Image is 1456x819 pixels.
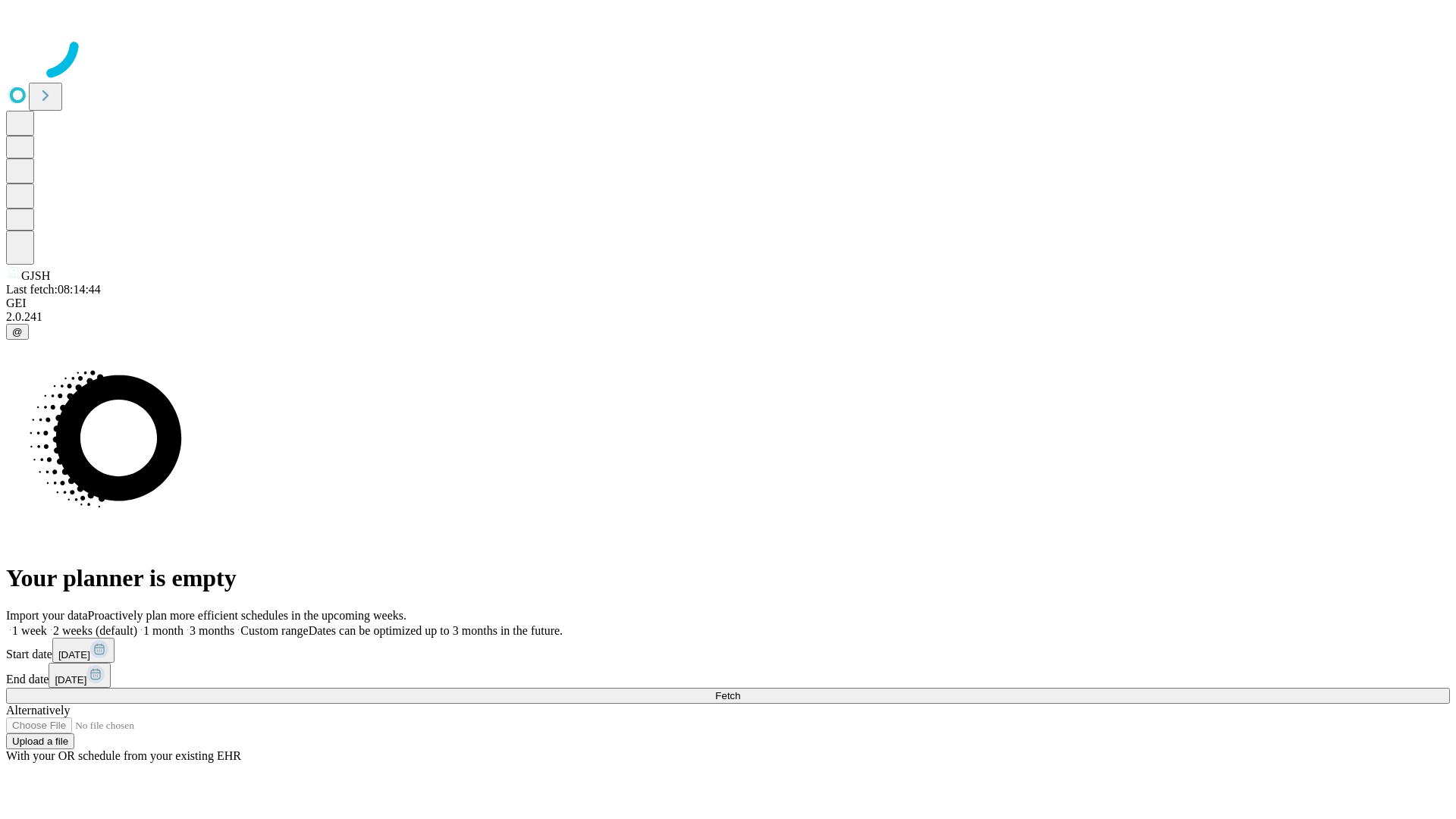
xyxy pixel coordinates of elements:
[6,704,70,717] span: Alternatively
[49,663,111,688] button: [DATE]
[6,688,1450,704] button: Fetch
[6,297,1450,310] div: GEI
[6,733,74,749] button: Upload a file
[55,674,86,686] span: [DATE]
[53,624,137,637] span: 2 weeks (default)
[715,690,740,701] span: Fetch
[6,283,101,296] span: Last fetch: 08:14:44
[12,326,23,337] span: @
[6,310,1450,324] div: 2.0.241
[52,638,115,663] button: [DATE]
[309,624,563,637] span: Dates can be optimized up to 3 months in the future.
[143,624,184,637] span: 1 month
[88,609,406,622] span: Proactively plan more efficient schedules in the upcoming weeks.
[58,649,90,661] span: [DATE]
[6,638,1450,663] div: Start date
[6,749,241,762] span: With your OR schedule from your existing EHR
[190,624,234,637] span: 3 months
[240,624,308,637] span: Custom range
[6,564,1450,592] h1: Your planner is empty
[6,663,1450,688] div: End date
[6,324,29,340] button: @
[21,269,50,282] span: GJSH
[6,609,88,622] span: Import your data
[12,624,47,637] span: 1 week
